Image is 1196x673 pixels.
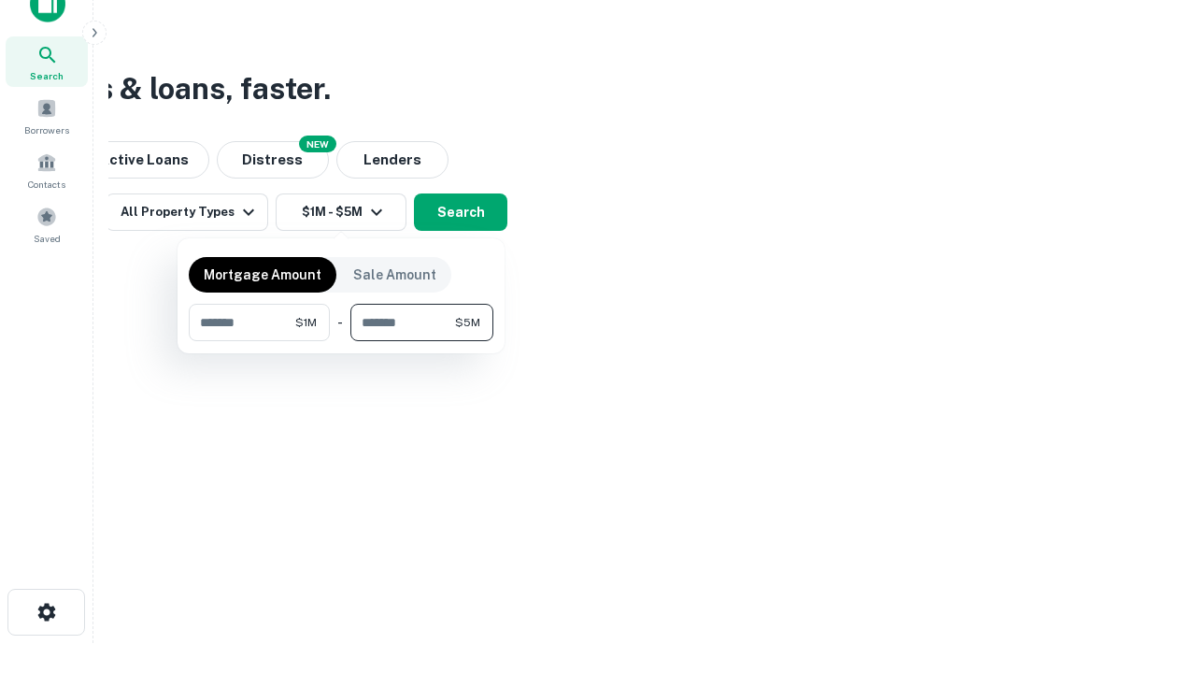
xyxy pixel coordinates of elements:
[204,265,321,285] p: Mortgage Amount
[337,304,343,341] div: -
[295,314,317,331] span: $1M
[353,265,436,285] p: Sale Amount
[1103,523,1196,613] iframe: Chat Widget
[455,314,480,331] span: $5M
